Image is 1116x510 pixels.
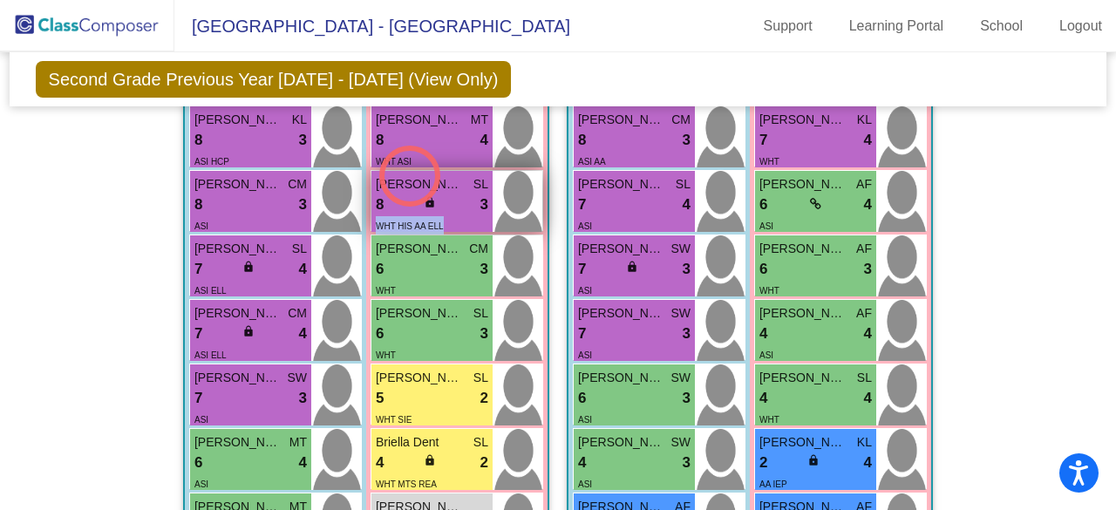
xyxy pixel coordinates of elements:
span: WHT [759,415,779,425]
span: SL [857,369,872,387]
span: WHT [376,286,396,296]
span: CM [288,304,307,323]
span: [PERSON_NAME] [759,369,847,387]
span: 4 [578,452,586,474]
span: 4 [480,129,488,152]
span: SL [473,175,488,194]
span: ASI [578,415,592,425]
span: WHT SIE [376,415,412,425]
span: [PERSON_NAME] [578,175,665,194]
span: [PERSON_NAME] [578,304,665,323]
span: 6 [376,323,384,345]
span: AF [856,304,872,323]
span: lock [424,196,436,208]
span: 3 [299,129,307,152]
span: 7 [578,258,586,281]
span: CM [671,111,691,129]
span: [PERSON_NAME] [578,433,665,452]
span: ASI [578,479,592,489]
span: lock [807,454,820,466]
span: KL [857,433,872,452]
span: 4 [864,323,872,345]
span: MT [289,433,307,452]
span: [PERSON_NAME] [578,111,665,129]
span: 3 [480,323,488,345]
span: Briella Dent [376,433,463,452]
span: 5 [376,387,384,410]
span: [PERSON_NAME] [759,240,847,258]
span: 4 [376,452,384,474]
span: 7 [194,258,202,281]
span: 7 [194,323,202,345]
span: 4 [864,387,872,410]
span: KL [292,111,307,129]
span: 4 [864,452,872,474]
span: [PERSON_NAME] [578,369,665,387]
span: 2 [480,452,488,474]
span: ASI ELL [194,350,227,360]
span: 6 [759,194,767,216]
span: WHT [376,350,396,360]
span: WHT MTS REA [376,479,437,489]
span: [PERSON_NAME] [194,433,282,452]
span: 3 [683,452,691,474]
span: ASI AA [578,157,606,167]
span: ASI [194,479,208,489]
span: [PERSON_NAME] [578,240,665,258]
span: SW [670,369,691,387]
span: 4 [864,194,872,216]
span: 7 [194,387,202,410]
span: 4 [683,194,691,216]
span: 7 [578,194,586,216]
span: 4 [759,323,767,345]
span: 3 [864,258,872,281]
span: lock [242,325,255,337]
span: SL [473,433,488,452]
span: 6 [376,258,384,281]
span: AF [856,175,872,194]
span: AF [856,240,872,258]
span: SL [292,240,307,258]
a: Logout [1045,12,1116,40]
span: [PERSON_NAME] [376,111,463,129]
span: AA IEP [759,479,787,489]
span: 2 [480,387,488,410]
span: 3 [480,194,488,216]
span: [PERSON_NAME] [376,175,463,194]
span: 4 [759,387,767,410]
span: [PERSON_NAME] [759,433,847,452]
span: ASI [578,286,592,296]
span: [PERSON_NAME] [759,111,847,129]
span: WHT HIS AA ELL [376,221,444,231]
span: lock [424,454,436,466]
span: SW [670,304,691,323]
span: 8 [376,194,384,216]
span: SL [473,369,488,387]
span: ASI [578,221,592,231]
span: [GEOGRAPHIC_DATA] - [GEOGRAPHIC_DATA] [174,12,570,40]
span: 3 [299,194,307,216]
span: lock [242,261,255,273]
span: 3 [480,258,488,281]
span: ASI [759,350,773,360]
span: CM [288,175,307,194]
span: [PERSON_NAME] [759,304,847,323]
span: 7 [578,323,586,345]
span: WHT [759,286,779,296]
span: 6 [759,258,767,281]
span: WHT [759,157,779,167]
span: 3 [683,387,691,410]
span: ASI [578,350,592,360]
a: Learning Portal [835,12,958,40]
span: 4 [864,129,872,152]
span: ASI [194,221,208,231]
a: School [966,12,1037,40]
span: SW [287,369,307,387]
span: 4 [299,258,307,281]
span: [PERSON_NAME] [376,369,463,387]
span: ASI HCP [194,157,229,167]
span: 4 [299,452,307,474]
span: ASI [759,221,773,231]
span: lock [626,261,638,273]
span: Second Grade Previous Year [DATE] - [DATE] (View Only) [36,61,512,98]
